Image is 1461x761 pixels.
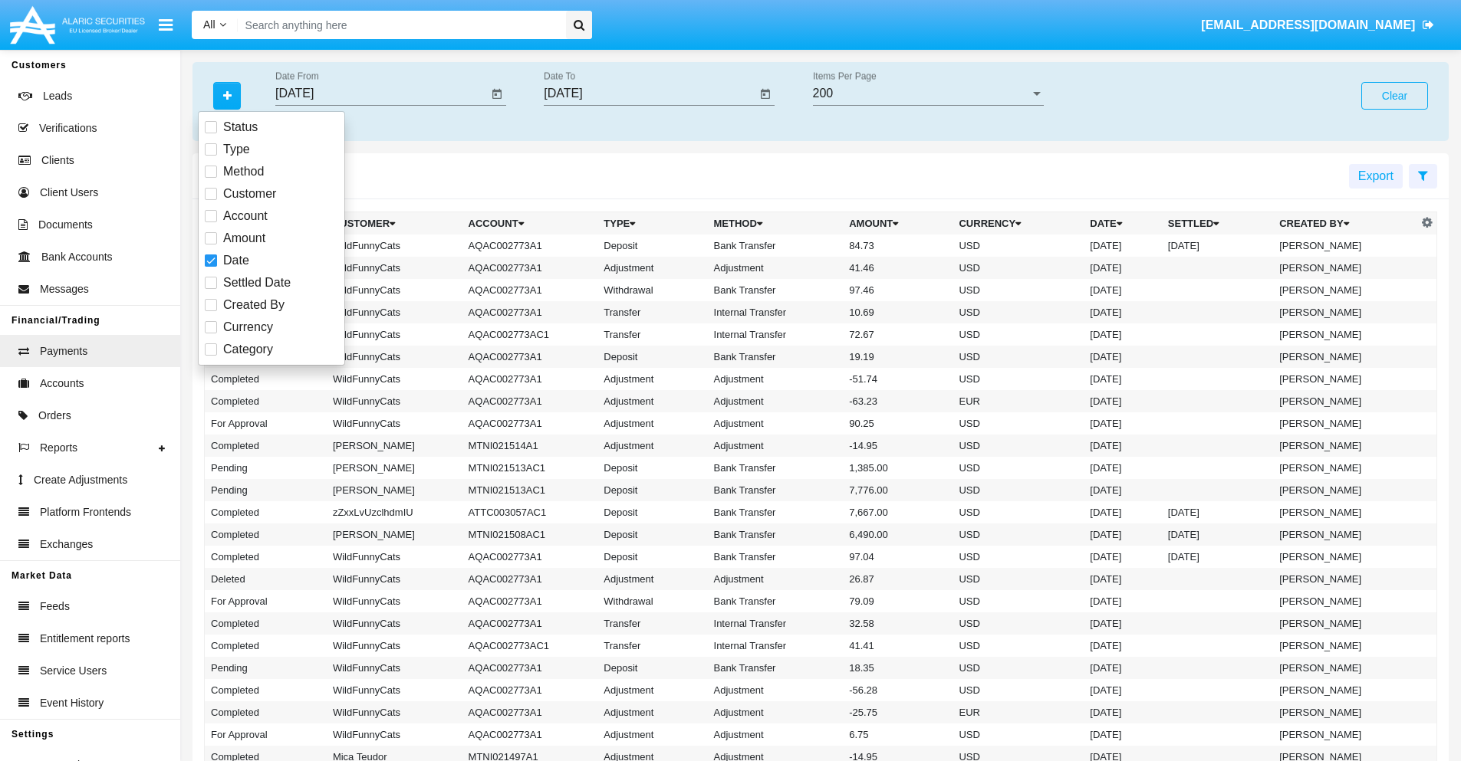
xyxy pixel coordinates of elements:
[843,323,953,346] td: 72.67
[462,546,598,568] td: AQAC002773A1
[708,435,844,457] td: Adjustment
[597,723,707,746] td: Adjustment
[708,301,844,323] td: Internal Transfer
[597,612,707,635] td: Transfer
[597,279,707,301] td: Withdrawal
[843,546,953,568] td: 97.04
[462,479,598,501] td: MTNI021513AC1
[1084,212,1162,235] th: Date
[953,590,1084,612] td: USD
[1084,523,1162,546] td: [DATE]
[708,279,844,301] td: Bank Transfer
[40,631,130,647] span: Entitlement reports
[708,657,844,679] td: Bank Transfer
[1273,435,1417,457] td: [PERSON_NAME]
[1084,568,1162,590] td: [DATE]
[462,368,598,390] td: AQAC002773A1
[953,257,1084,279] td: USD
[1084,257,1162,279] td: [DATE]
[953,612,1084,635] td: USD
[1273,257,1417,279] td: [PERSON_NAME]
[953,723,1084,746] td: USD
[1084,612,1162,635] td: [DATE]
[1273,457,1417,479] td: [PERSON_NAME]
[597,657,707,679] td: Deposit
[1273,657,1417,679] td: [PERSON_NAME]
[953,368,1084,390] td: USD
[1084,412,1162,435] td: [DATE]
[1084,346,1162,368] td: [DATE]
[40,663,107,679] span: Service Users
[843,457,953,479] td: 1,385.00
[205,723,327,746] td: For Approval
[597,501,707,523] td: Deposit
[327,612,462,635] td: WildFunnyCats
[223,251,249,270] span: Date
[597,257,707,279] td: Adjustment
[597,368,707,390] td: Adjustment
[40,376,84,392] span: Accounts
[327,701,462,723] td: WildFunnyCats
[38,408,71,424] span: Orders
[1273,635,1417,657] td: [PERSON_NAME]
[708,257,844,279] td: Adjustment
[1084,479,1162,501] td: [DATE]
[327,412,462,435] td: WildFunnyCats
[223,185,276,203] span: Customer
[40,185,98,201] span: Client Users
[953,635,1084,657] td: USD
[708,346,844,368] td: Bank Transfer
[843,679,953,701] td: -56.28
[708,568,844,590] td: Adjustment
[1084,679,1162,701] td: [DATE]
[843,479,953,501] td: 7,776.00
[953,546,1084,568] td: USD
[843,701,953,723] td: -25.75
[1084,723,1162,746] td: [DATE]
[238,11,561,39] input: Search
[597,546,707,568] td: Deposit
[205,546,327,568] td: Completed
[843,212,953,235] th: Amount
[41,249,113,265] span: Bank Accounts
[1201,18,1415,31] span: [EMAIL_ADDRESS][DOMAIN_NAME]
[462,346,598,368] td: AQAC002773A1
[953,435,1084,457] td: USD
[843,501,953,523] td: 7,667.00
[708,679,844,701] td: Adjustment
[462,257,598,279] td: AQAC002773A1
[462,723,598,746] td: AQAC002773A1
[843,612,953,635] td: 32.58
[843,590,953,612] td: 79.09
[40,343,87,359] span: Payments
[843,412,953,435] td: 90.25
[1084,590,1162,612] td: [DATE]
[597,435,707,457] td: Adjustment
[1084,701,1162,723] td: [DATE]
[1084,279,1162,301] td: [DATE]
[597,479,707,501] td: Deposit
[953,346,1084,368] td: USD
[953,279,1084,301] td: USD
[205,390,327,412] td: Completed
[205,435,327,457] td: Completed
[1084,635,1162,657] td: [DATE]
[205,635,327,657] td: Completed
[327,435,462,457] td: [PERSON_NAME]
[708,723,844,746] td: Adjustment
[1273,501,1417,523] td: [PERSON_NAME]
[327,235,462,257] td: WildFunnyCats
[205,679,327,701] td: Completed
[597,301,707,323] td: Transfer
[327,212,462,235] th: Customer
[597,346,707,368] td: Deposit
[843,390,953,412] td: -63.23
[1162,501,1273,523] td: [DATE]
[327,679,462,701] td: WildFunnyCats
[597,635,707,657] td: Transfer
[708,457,844,479] td: Bank Transfer
[1273,701,1417,723] td: [PERSON_NAME]
[327,501,462,523] td: zZxxLvUzclhdmIU
[327,257,462,279] td: WildFunnyCats
[223,162,264,181] span: Method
